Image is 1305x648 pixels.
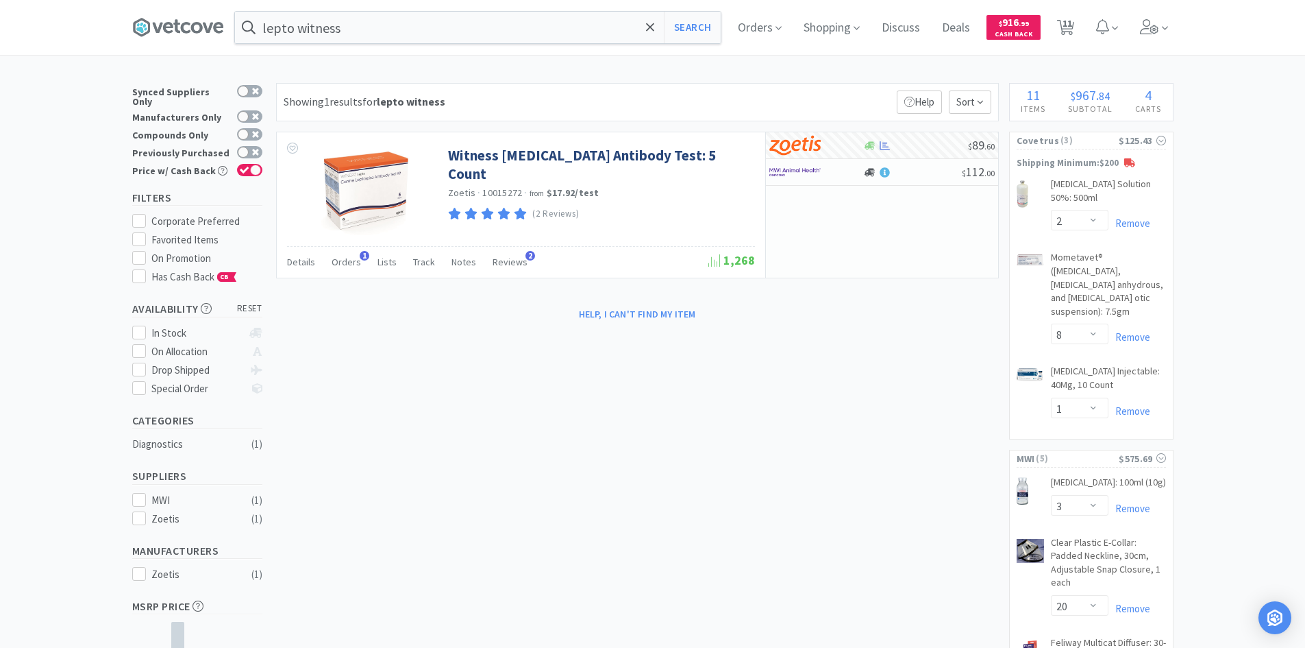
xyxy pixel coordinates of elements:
a: Remove [1108,502,1150,515]
input: Search by item, sku, manufacturer, ingredient, size... [235,12,721,43]
span: ( 3 ) [1059,134,1119,147]
span: $ [962,168,966,178]
span: $ [999,19,1002,28]
p: (2 Reviews) [532,207,579,221]
a: Remove [1108,217,1150,230]
span: from [530,189,545,198]
div: ( 1 ) [251,511,262,527]
span: Details [287,256,315,268]
a: [MEDICAL_DATA]: 100ml (10g) [1051,476,1166,495]
span: Has Cash Back [151,270,237,283]
span: 967 [1076,86,1096,104]
a: Deals [936,22,975,34]
div: Special Order [151,381,243,397]
a: [MEDICAL_DATA] Solution 50%: 500ml [1051,178,1166,210]
h4: Subtotal [1057,102,1124,115]
a: Witness [MEDICAL_DATA] Antibody Test: 5 Count [448,146,751,184]
button: Help, I can't find my item [571,302,704,326]
img: 943f604e0f8c4ec2829a8d74392ca160_1906.png [1017,477,1028,505]
div: Diagnostics [132,436,243,453]
div: Price w/ Cash Back [132,164,230,176]
div: Showing 1 results [284,93,445,111]
span: 10015272 [482,187,522,199]
div: Compounds Only [132,128,230,140]
img: 75764c806771445baf72980843999fd3_757968.png [1017,254,1044,267]
div: Drop Shipped [151,362,243,379]
div: Zoetis [151,566,236,583]
a: Clear Plastic E-Collar: Padded Neckline, 30cm, Adjustable Snap Closure, 1 each [1051,536,1166,595]
a: [MEDICAL_DATA] Injectable: 40Mg, 10 Count [1051,365,1166,397]
span: . 60 [984,141,995,152]
span: 112 [962,164,995,180]
a: Zoetis [448,187,476,199]
span: for [362,95,445,108]
span: Track [413,256,435,268]
span: · [477,187,480,199]
img: d1b6fadf0c944739b2c835d8cf8e9828_311370.png [1017,180,1028,208]
h4: Items [1010,102,1057,115]
a: $916.99Cash Back [986,9,1041,46]
div: On Allocation [151,344,243,360]
div: ( 1 ) [251,436,262,453]
span: 11 [1026,86,1040,104]
h5: Manufacturers [132,543,262,559]
span: · [524,187,527,199]
img: 7e1a81d71b79415892625313c20b9197_697512.png [1017,368,1044,381]
h5: MSRP Price [132,599,262,614]
span: ( 5 ) [1034,452,1119,466]
span: 4 [1145,86,1152,104]
h4: Carts [1124,102,1173,115]
p: Shipping Minimum: $200 [1010,156,1173,171]
span: 89 [968,137,995,153]
span: Notes [451,256,476,268]
span: CB [218,273,232,281]
div: On Promotion [151,250,262,267]
div: ( 1 ) [251,492,262,509]
img: 65993d954a5a4403a1b031d422307789_186065.jpeg [314,146,417,235]
strong: $17.92 / test [547,187,599,199]
span: Reviews [493,256,527,268]
img: f6b2451649754179b5b4e0c70c3f7cb0_2.png [769,162,821,182]
span: 2 [525,251,535,261]
div: Corporate Preferred [151,213,262,230]
p: Help [897,91,942,114]
div: Open Intercom Messenger [1258,601,1291,634]
div: Synced Suppliers Only [132,85,230,106]
div: $575.69 [1119,451,1165,466]
h5: Categories [132,413,262,429]
span: 1,268 [708,252,755,268]
span: Orders [332,256,361,268]
strong: lepto witness [377,95,445,108]
div: MWI [151,492,236,509]
h5: Suppliers [132,468,262,484]
a: Remove [1108,331,1150,344]
div: ( 1 ) [251,566,262,583]
span: $ [968,141,972,152]
span: Lists [377,256,397,268]
a: Mometavet® ([MEDICAL_DATA], [MEDICAL_DATA] anhydrous, and [MEDICAL_DATA] otic suspension): 7.5gm [1051,251,1166,324]
span: 84 [1099,89,1110,103]
span: Cash Back [995,31,1032,40]
span: . 99 [1019,19,1029,28]
a: Remove [1108,602,1150,615]
a: 11 [1052,23,1080,36]
h5: Availability [132,301,262,317]
button: Search [664,12,721,43]
div: Manufacturers Only [132,110,230,122]
div: Zoetis [151,511,236,527]
span: reset [237,302,262,316]
div: $125.43 [1119,133,1165,148]
span: Covetrus [1017,133,1059,148]
div: . [1057,88,1124,102]
div: Favorited Items [151,232,262,248]
a: Discuss [876,22,925,34]
span: $ [1071,89,1076,103]
span: Sort [949,91,991,114]
span: . 00 [984,168,995,178]
span: MWI [1017,451,1035,466]
span: 1 [360,251,369,261]
h5: Filters [132,190,262,206]
a: Remove [1108,405,1150,418]
img: a673e5ab4e5e497494167fe422e9a3ab.png [769,135,821,156]
div: In Stock [151,325,243,341]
